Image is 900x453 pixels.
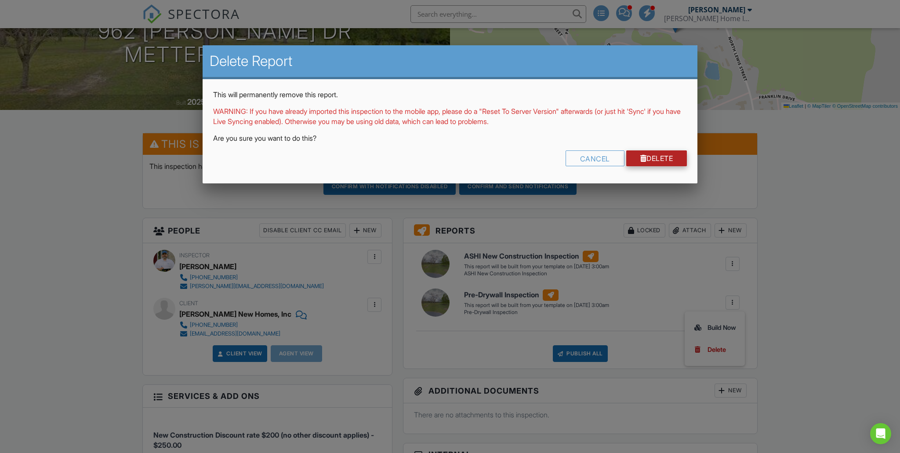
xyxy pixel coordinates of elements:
[870,423,891,444] div: Open Intercom Messenger
[213,133,687,143] p: Are you sure you want to do this?
[566,150,624,166] div: Cancel
[213,90,687,99] p: This will permanently remove this report.
[213,106,687,126] p: WARNING: If you have already imported this inspection to the mobile app, please do a "Reset To Se...
[210,52,690,70] h2: Delete Report
[626,150,687,166] a: Delete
